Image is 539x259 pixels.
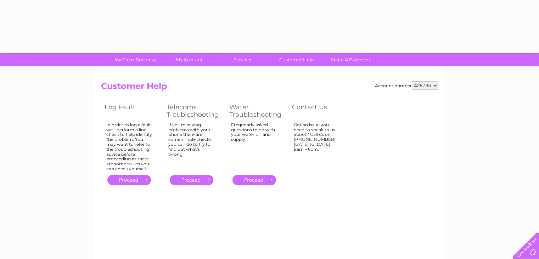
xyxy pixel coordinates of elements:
div: In order to log a fault we'll perform a line check to help identify the problem. You may want to ... [106,122,152,171]
a: Make A Payment [321,53,380,66]
a: . [107,175,151,185]
div: Frequently asked questions to do with your water bill and supply. [231,122,278,169]
h2: Customer Help [101,81,438,95]
a: My Account [160,53,218,66]
div: Got an issue you need to speak to us about? Call us on [PHONE_NUMBER] [DATE] to [DATE] 8am – 6pm. [294,122,340,169]
th: Contact Us [288,101,350,120]
th: Log Fault [101,101,163,120]
a: . [232,175,276,185]
th: Telecoms Troubleshooting [163,101,226,120]
a: Customer Help [268,53,326,66]
a: Services [214,53,272,66]
div: Account number [375,81,438,90]
a: My Clear Business [106,53,164,66]
a: . [170,175,213,185]
th: Water Troubleshooting [226,101,288,120]
div: If you're having problems with your phone there are some simple checks you can do to try to find ... [168,122,215,169]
